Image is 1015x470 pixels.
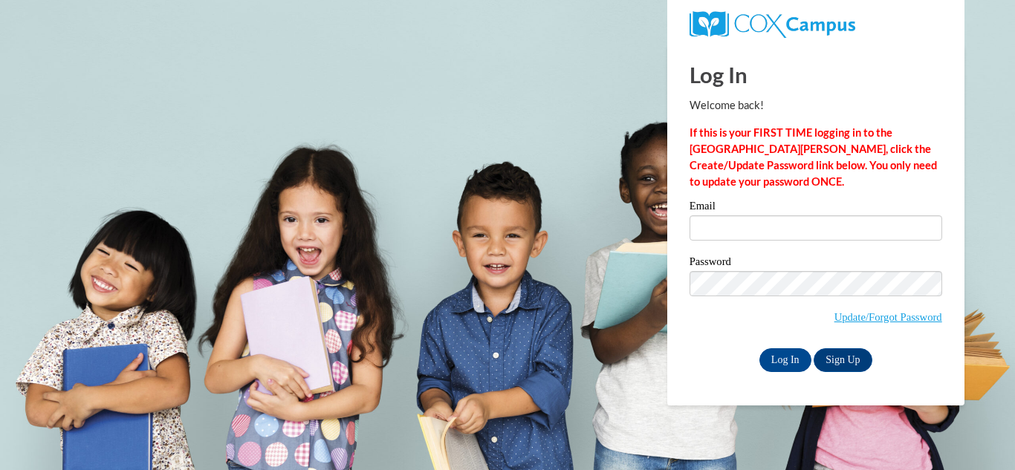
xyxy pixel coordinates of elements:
[834,311,942,323] a: Update/Forgot Password
[690,17,855,30] a: COX Campus
[690,97,942,114] p: Welcome back!
[690,59,942,90] h1: Log In
[690,200,942,215] label: Email
[690,256,942,271] label: Password
[690,11,855,38] img: COX Campus
[814,348,872,372] a: Sign Up
[690,126,937,188] strong: If this is your FIRST TIME logging in to the [GEOGRAPHIC_DATA][PERSON_NAME], click the Create/Upd...
[759,348,811,372] input: Log In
